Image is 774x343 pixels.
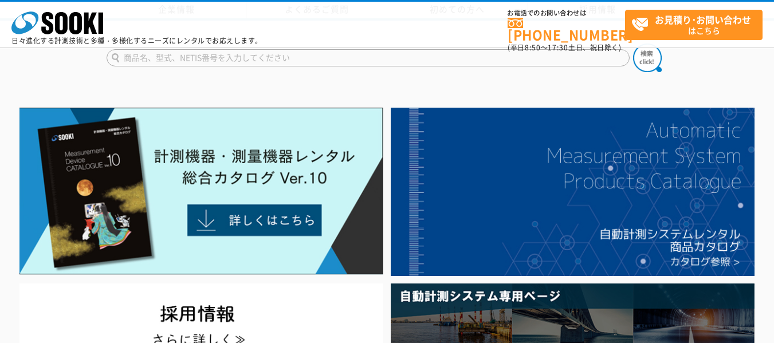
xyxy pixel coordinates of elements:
[655,13,751,26] strong: お見積り･お問い合わせ
[107,49,630,66] input: 商品名、型式、NETIS番号を入力してください
[508,42,621,53] span: (平日 ～ 土日、祝日除く)
[19,108,383,274] img: Catalog Ver10
[508,10,625,17] span: お電話でのお問い合わせは
[525,42,541,53] span: 8:50
[631,10,762,39] span: はこちら
[508,18,625,41] a: [PHONE_NUMBER]
[633,44,662,72] img: btn_search.png
[391,108,755,275] img: 自動計測システムカタログ
[11,37,262,44] p: 日々進化する計測技術と多種・多様化するニーズにレンタルでお応えします。
[625,10,763,40] a: お見積り･お問い合わせはこちら
[548,42,568,53] span: 17:30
